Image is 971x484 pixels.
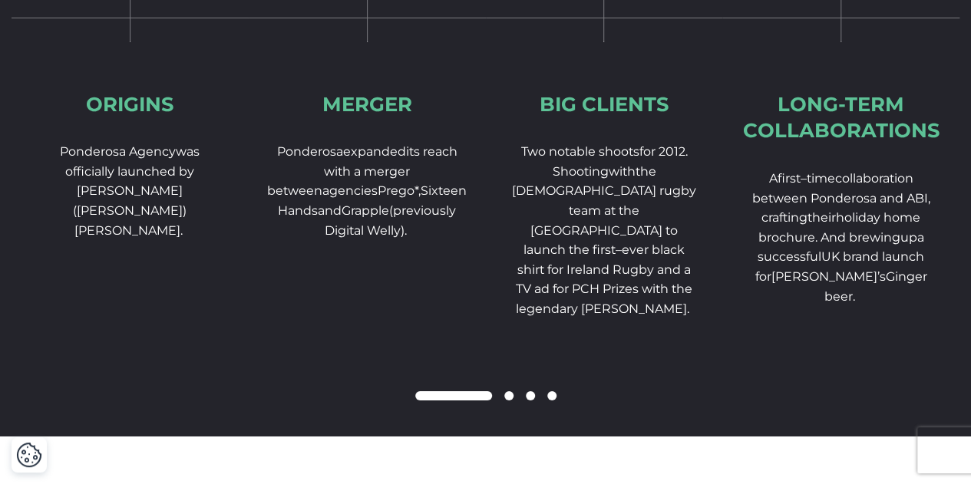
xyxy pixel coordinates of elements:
span: UK brand launch for [755,249,925,284]
span: , [928,191,930,206]
span: e [821,210,828,225]
span: – [616,242,622,257]
span: th [808,210,821,225]
img: Revisit consent button [16,442,42,468]
span: ing [880,230,900,245]
span: its reach with a merger between [267,144,457,198]
div: Big Clients [540,91,669,118]
div: Origins [86,91,173,118]
span: ith [619,164,635,179]
span: – [801,171,807,186]
span: ever black shirt for Ireland Rugby and a TV ad for PCH Prizes with the legendary [PERSON_NAME]. [516,242,692,316]
span: craft [761,210,788,225]
div: Merger [322,91,412,118]
span: Prego* [378,183,418,198]
span: time [807,171,835,186]
span: (previously Digital Welly). [325,203,457,238]
span: . [815,230,817,245]
span: up [900,230,917,245]
span: , [418,183,421,198]
span: ed [390,144,406,159]
span: was officially launched by [PERSON_NAME] ([PERSON_NAME]) [PERSON_NAME]. [65,144,200,237]
span: Ponderosa Agency [60,144,176,159]
span: A [769,171,778,186]
button: Cookie Settings [16,442,42,468]
span: nd brew [829,230,880,245]
span: agencies [322,183,378,198]
span: Two notable shoots [520,144,639,159]
span: Grapple [342,203,389,218]
span: [PERSON_NAME]’s [771,269,886,284]
span: for 2012. [639,144,687,159]
span: ing [788,210,808,225]
span: holiday home brochure [758,210,921,245]
span: and [318,203,342,218]
span: first [778,171,801,186]
span: w [608,164,619,179]
span: Ponderosa [277,144,343,159]
span: Shooting [552,164,608,179]
span: the [DEMOGRAPHIC_DATA] rugby team at the [GEOGRAPHIC_DATA] to launch the first [512,164,696,257]
span: expand [343,144,390,159]
span: ir [828,210,836,225]
span: A [821,230,829,245]
div: Long-term collaborations [743,91,940,144]
span: collaboration between Ponderosa and ABI [752,171,928,206]
span: Sixteen Hands [278,183,467,218]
